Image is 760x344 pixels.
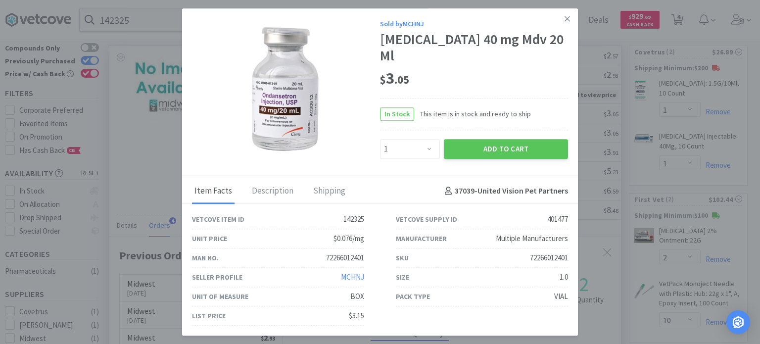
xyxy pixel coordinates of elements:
a: MCHNJ [341,272,364,282]
div: Sold by MCHNJ [380,18,568,29]
div: Open Intercom Messenger [726,310,750,334]
div: 142325 [343,213,364,225]
div: Multiple Manufacturers [496,233,568,245]
div: 1.0 [560,271,568,283]
span: $ [380,73,386,87]
div: Unit of Measure [192,291,248,302]
div: Manufacturer [396,233,447,244]
div: Size [396,272,409,283]
div: SKU [396,252,409,263]
span: In Stock [380,108,414,120]
div: Item Facts [192,179,235,204]
div: $0.076/mg [333,233,364,245]
div: 72266012401 [530,252,568,264]
span: 3 [380,68,409,88]
div: Seller Profile [192,272,242,283]
div: Pack Type [396,291,430,302]
div: $3.15 [349,310,364,322]
div: List Price [192,310,226,321]
img: 5ffa0c573d704c558ce996849c212fba_142325.jpeg [252,24,320,153]
div: Vetcove Item ID [192,214,244,225]
div: Unit Price [192,233,227,244]
div: Shipping [311,179,348,204]
span: This item is in stock and ready to ship [414,108,531,119]
div: [MEDICAL_DATA] 40 mg Mdv 20 Ml [380,31,568,64]
div: 72266012401 [326,252,364,264]
h4: 37039 - United Vision Pet Partners [441,185,568,198]
div: Man No. [192,252,219,263]
div: BOX [350,291,364,302]
div: VIAL [554,291,568,302]
button: Add to Cart [444,139,568,159]
div: 401477 [547,213,568,225]
div: Vetcove Supply ID [396,214,457,225]
span: . 05 [394,73,409,87]
div: Description [249,179,296,204]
